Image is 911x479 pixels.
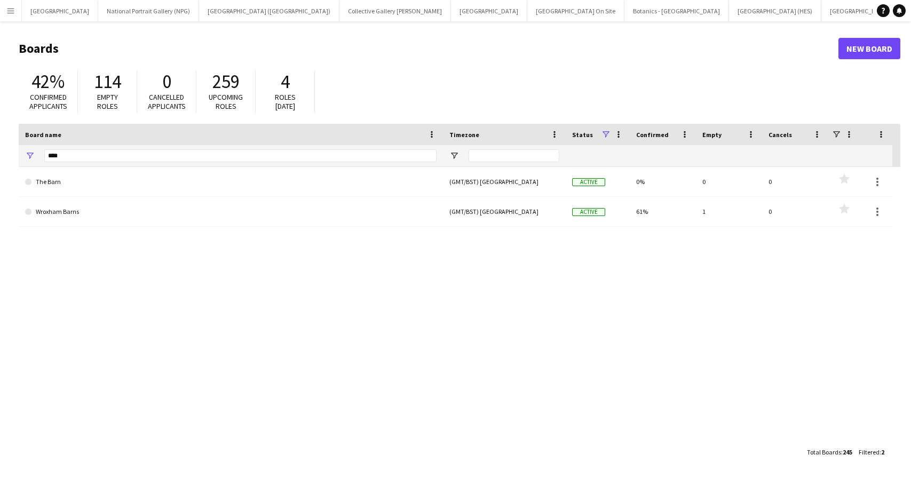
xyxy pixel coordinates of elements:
button: Open Filter Menu [449,151,459,161]
span: Active [572,208,605,216]
span: Status [572,131,593,139]
span: Total Boards [807,448,841,456]
input: Board name Filter Input [44,149,437,162]
span: 245 [843,448,852,456]
div: : [807,442,852,462]
div: : [859,442,884,462]
span: Upcoming roles [209,92,243,111]
span: 259 [212,70,240,93]
input: Timezone Filter Input [469,149,559,162]
span: Cancelled applicants [148,92,186,111]
span: Roles [DATE] [275,92,296,111]
span: Empty roles [97,92,118,111]
span: 2 [881,448,884,456]
button: [GEOGRAPHIC_DATA] ([GEOGRAPHIC_DATA]) [199,1,339,21]
span: Filtered [859,448,880,456]
button: [GEOGRAPHIC_DATA] [22,1,98,21]
span: Confirmed applicants [29,92,67,111]
span: Confirmed [636,131,669,139]
span: 4 [281,70,290,93]
div: 0 [762,197,828,226]
span: Empty [702,131,722,139]
button: [GEOGRAPHIC_DATA] (HES) [729,1,821,21]
a: Wroxham Barns [25,197,437,227]
button: Open Filter Menu [25,151,35,161]
button: National Portrait Gallery (NPG) [98,1,199,21]
span: Active [572,178,605,186]
div: 61% [630,197,696,226]
div: 0 [696,167,762,196]
a: The Barn [25,167,437,197]
a: New Board [838,38,900,59]
span: 42% [31,70,65,93]
div: (GMT/BST) [GEOGRAPHIC_DATA] [443,167,566,196]
div: 0 [762,167,828,196]
span: 0 [162,70,171,93]
span: 114 [94,70,121,93]
button: Botanics - [GEOGRAPHIC_DATA] [624,1,729,21]
span: Board name [25,131,61,139]
span: Cancels [769,131,792,139]
button: [GEOGRAPHIC_DATA] On Site [527,1,624,21]
button: [GEOGRAPHIC_DATA] [451,1,527,21]
div: (GMT/BST) [GEOGRAPHIC_DATA] [443,197,566,226]
h1: Boards [19,41,838,57]
div: 1 [696,197,762,226]
button: Collective Gallery [PERSON_NAME] [339,1,451,21]
span: Timezone [449,131,479,139]
div: 0% [630,167,696,196]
